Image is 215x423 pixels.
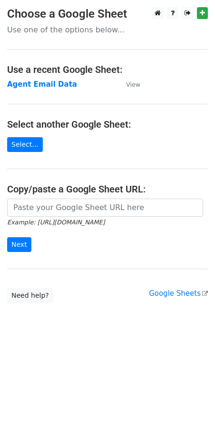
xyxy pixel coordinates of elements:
a: View [117,80,140,89]
h4: Select another Google Sheet: [7,119,208,130]
a: Agent Email Data [7,80,77,89]
h4: Use a recent Google Sheet: [7,64,208,75]
small: Example: [URL][DOMAIN_NAME] [7,219,105,226]
h3: Choose a Google Sheet [7,7,208,21]
a: Need help? [7,288,53,303]
small: View [126,81,140,88]
input: Next [7,237,31,252]
a: Select... [7,137,43,152]
a: Google Sheets [149,289,208,298]
h4: Copy/paste a Google Sheet URL: [7,183,208,195]
p: Use one of the options below... [7,25,208,35]
input: Paste your Google Sheet URL here [7,199,203,217]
